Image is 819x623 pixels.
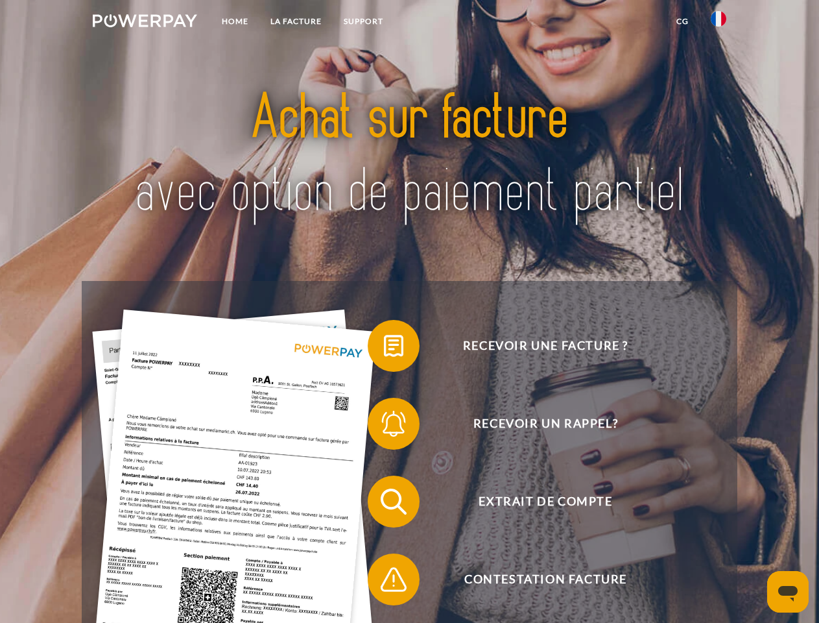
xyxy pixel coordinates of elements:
a: Support [333,10,394,33]
img: fr [711,11,726,27]
span: Extrait de compte [386,476,704,528]
span: Recevoir une facture ? [386,320,704,372]
img: title-powerpay_fr.svg [124,62,695,249]
img: qb_search.svg [377,485,410,518]
img: qb_bill.svg [377,330,410,362]
a: LA FACTURE [259,10,333,33]
button: Recevoir une facture ? [368,320,705,372]
span: Recevoir un rappel? [386,398,704,450]
button: Recevoir un rappel? [368,398,705,450]
span: Contestation Facture [386,554,704,605]
button: Extrait de compte [368,476,705,528]
img: qb_warning.svg [377,563,410,596]
button: Contestation Facture [368,554,705,605]
a: Home [211,10,259,33]
iframe: Bouton de lancement de la fenêtre de messagerie [767,571,809,613]
a: CG [665,10,700,33]
img: logo-powerpay-white.svg [93,14,197,27]
img: qb_bell.svg [377,408,410,440]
